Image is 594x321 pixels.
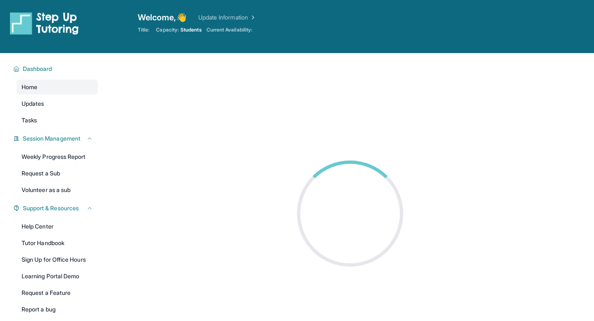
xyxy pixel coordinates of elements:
[198,13,256,22] a: Update Information
[19,65,93,73] button: Dashboard
[19,204,93,212] button: Support & Resources
[23,204,79,212] span: Support & Resources
[17,269,98,284] a: Learning Portal Demo
[17,285,98,300] a: Request a Feature
[180,27,202,33] span: Students
[17,96,98,111] a: Updates
[138,12,187,23] span: Welcome, 👋
[17,219,98,234] a: Help Center
[17,149,98,164] a: Weekly Progress Report
[22,116,37,124] span: Tasks
[22,83,37,91] span: Home
[138,27,149,33] span: Title:
[248,13,256,22] img: Chevron Right
[207,27,252,33] span: Current Availability:
[156,27,179,33] span: Capacity:
[22,100,44,108] span: Updates
[17,166,98,181] a: Request a Sub
[17,302,98,317] a: Report a bug
[17,80,98,95] a: Home
[23,134,80,143] span: Session Management
[17,252,98,267] a: Sign Up for Office Hours
[17,113,98,128] a: Tasks
[23,65,52,73] span: Dashboard
[19,134,93,143] button: Session Management
[10,12,79,35] img: logo
[17,182,98,197] a: Volunteer as a sub
[17,236,98,250] a: Tutor Handbook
